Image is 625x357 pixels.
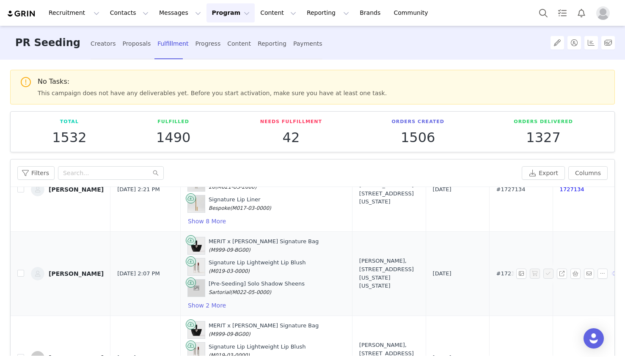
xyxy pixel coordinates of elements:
[21,77,31,87] i: icon: exclamation-circle
[49,186,104,193] div: [PERSON_NAME]
[52,118,86,126] p: Total
[391,118,444,126] p: Orders Created
[188,321,205,338] img: BM-Bag-CartImage.jpg
[7,10,36,18] img: grin logo
[209,205,230,211] span: Bespoke
[38,88,608,98] span: This campaign does not have any deliverables yet. Before you start activation, make sure you have...
[188,237,205,254] img: BM-Bag-CartImage.jpg
[188,280,205,297] img: placeholder-square.jpeg
[15,26,80,60] h3: PR Seeding
[195,33,220,55] div: Progress
[122,33,151,55] div: Proposals
[570,269,584,279] span: Selected Products
[389,3,437,22] a: Community
[572,3,591,22] button: Notifications
[293,33,322,55] div: Payments
[584,328,604,349] div: Open Intercom Messenger
[31,183,44,196] img: 29609051-0a14-40e8-a396-e359e52e0f0a--s.jpg
[496,185,526,194] span: #1727134
[534,3,553,22] button: Search
[187,300,226,310] button: Show 2 More
[591,6,618,20] button: Profile
[391,130,444,145] p: 1506
[31,267,44,280] img: 4cb9fc1f-7a17-482b-b6f5-ee5b1ddf7968--s.jpg
[209,321,319,338] div: MERIT x [PERSON_NAME] Signature Bag
[433,269,482,278] div: [DATE]
[227,33,251,55] div: Content
[38,77,608,87] span: No Tasks:
[522,166,565,180] button: Export
[584,269,597,279] span: Send Email
[209,280,305,296] div: [Pre-Seeding] Solo Shadow Sheens
[153,170,159,176] i: icon: search
[260,130,322,145] p: 42
[206,3,255,22] button: Program
[187,216,226,226] button: Show 8 More
[157,33,188,55] div: Fulfillment
[496,269,526,278] span: #1723971
[117,269,160,278] span: [DATE] 2:07 PM
[230,289,271,295] span: (M022-05-0000)
[156,130,190,145] p: 1490
[117,185,160,194] span: [DATE] 2:21 PM
[209,331,251,337] span: (M999-09-BG00)
[215,184,256,190] span: (M021-US-2600)
[17,166,55,180] button: Filters
[188,258,205,275] img: MERIT25-SigBlush-Maxwell-Soldier.jpg
[255,3,301,22] button: Content
[105,3,154,22] button: Contacts
[209,268,250,274] span: (M019-03-0000)
[302,3,354,22] button: Reporting
[433,185,482,194] div: [DATE]
[49,270,104,277] div: [PERSON_NAME]
[209,184,215,190] span: 26
[568,166,608,180] button: Columns
[209,258,306,275] div: Signature Lip Lightweight Lip Blush
[596,6,610,20] img: placeholder-profile.jpg
[260,118,322,126] p: Needs Fulfillment
[359,173,419,206] div: [PERSON_NAME], [STREET_ADDRESS] [STREET_ADDRESS][US_STATE]
[156,118,190,126] p: Fulfilled
[258,33,286,55] div: Reporting
[91,33,116,55] div: Creators
[52,130,86,145] p: 1532
[359,257,419,290] div: [PERSON_NAME], [STREET_ADDRESS][US_STATE][US_STATE]
[553,3,572,22] a: Tasks
[230,205,271,211] span: (M017-03-0000)
[355,3,388,22] a: Brands
[209,247,251,253] span: (M999-09-BG00)
[209,237,319,254] div: MERIT x [PERSON_NAME] Signature Bag
[31,183,104,196] a: [PERSON_NAME]
[209,195,271,212] div: Signature Lip Liner
[188,195,205,212] img: MERIT25-SignatureLipLiner-Bespoke-Soldier_66844ffc-fd40-4667-ae97-ce4a2750e76f.jpg
[209,289,230,295] span: Sartorial
[154,3,206,22] button: Messages
[44,3,105,22] button: Recruitment
[514,118,573,126] p: Orders Delivered
[514,130,573,145] p: 1327
[31,267,104,280] a: [PERSON_NAME]
[58,166,164,180] input: Search...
